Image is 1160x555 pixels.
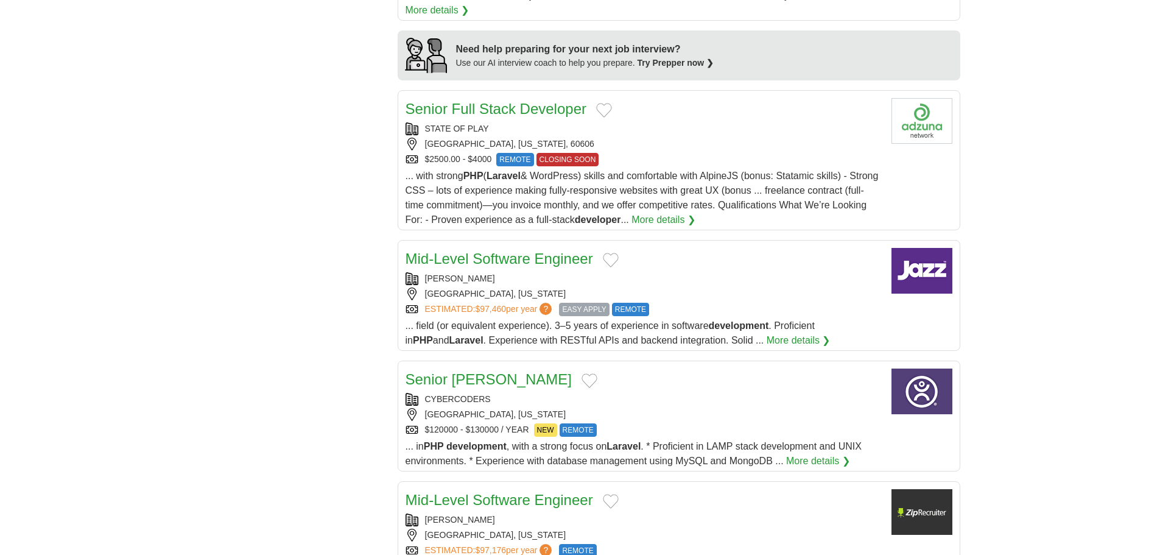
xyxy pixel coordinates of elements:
[406,3,469,18] a: More details ❯
[496,153,533,166] span: REMOTE
[449,335,483,345] strong: Laravel
[559,303,609,316] span: EASY APPLY
[891,489,952,535] img: Company logo
[596,103,612,118] button: Add to favorite jobs
[424,441,444,451] strong: PHP
[709,320,769,331] strong: development
[612,303,649,316] span: REMOTE
[406,423,882,437] div: $120000 - $130000 / YEAR
[406,371,572,387] a: Senior [PERSON_NAME]
[534,423,557,437] span: NEW
[406,529,882,542] div: [GEOGRAPHIC_DATA], [US_STATE]
[582,373,597,388] button: Add to favorite jobs
[406,153,882,166] div: $2500.00 - $4000
[406,250,593,267] a: Mid-Level Software Engineer
[631,213,695,227] a: More details ❯
[560,423,597,437] span: REMOTE
[575,214,621,225] strong: developer
[406,122,882,135] div: STATE OF PLAY
[767,333,831,348] a: More details ❯
[406,441,862,466] span: ... in , with a strong focus on . * Proficient in LAMP stack development and UNIX environments. *...
[406,408,882,421] div: [GEOGRAPHIC_DATA], [US_STATE]
[406,320,815,345] span: ... field (or equivalent experience). 3–5 years of experience in software . Proficient in and . E...
[891,369,952,414] img: CyberCoders logo
[406,138,882,150] div: [GEOGRAPHIC_DATA], [US_STATE], 60606
[638,58,714,68] a: Try Prepper now ❯
[603,494,619,509] button: Add to favorite jobs
[456,42,714,57] div: Need help preparing for your next job interview?
[606,441,641,451] strong: Laravel
[891,98,952,144] img: Company logo
[406,101,586,117] a: Senior Full Stack Developer
[413,335,433,345] strong: PHP
[540,303,552,315] span: ?
[406,272,882,285] div: [PERSON_NAME]
[475,304,506,314] span: $97,460
[446,441,507,451] strong: development
[425,394,491,404] a: CYBERCODERS
[406,514,882,526] div: [PERSON_NAME]
[786,454,850,468] a: More details ❯
[603,253,619,267] button: Add to favorite jobs
[406,171,879,225] span: ... with strong ( & WordPress) skills and comfortable with AlpineJS (bonus: Statamic skills) - St...
[487,171,521,181] strong: Laravel
[425,303,555,316] a: ESTIMATED:$97,460per year?
[463,171,483,181] strong: PHP
[891,248,952,294] img: Company logo
[406,492,593,508] a: Mid-Level Software Engineer
[406,288,882,300] div: [GEOGRAPHIC_DATA], [US_STATE]
[456,57,714,69] div: Use our AI interview coach to help you prepare.
[475,545,506,555] span: $97,176
[536,153,599,166] span: CLOSING SOON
